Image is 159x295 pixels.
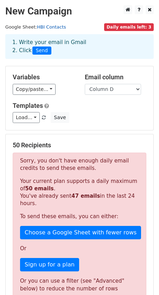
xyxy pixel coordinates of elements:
p: Your current plan supports a daily maximum of . You've already sent in the last 24 hours. [20,178,139,207]
iframe: Chat Widget [124,261,159,295]
div: 1. Write your email in Gmail 2. Click [7,38,152,55]
h5: 50 Recipients [13,141,146,149]
p: Sorry, you don't have enough daily email credits to send these emails. [20,157,139,172]
p: To send these emails, you can either: [20,213,139,220]
strong: 47 emails [71,193,100,199]
small: Google Sheet: [5,24,66,30]
p: Or [20,245,139,252]
a: Templates [13,102,43,109]
a: Sign up for a plan [20,258,79,271]
a: HBI Contacts [37,24,66,30]
div: Or you can use a filter (see "Advanced" below) to reduce the number of rows [20,277,139,293]
h5: Email column [85,73,146,81]
a: Load... [13,112,40,123]
a: Choose a Google Sheet with fewer rows [20,226,141,239]
strong: 50 emails [25,185,53,192]
span: Daily emails left: 3 [104,23,154,31]
a: Daily emails left: 3 [104,24,154,30]
button: Save [51,112,69,123]
span: Send [32,47,51,55]
a: Copy/paste... [13,84,56,95]
h2: New Campaign [5,5,154,17]
h5: Variables [13,73,74,81]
